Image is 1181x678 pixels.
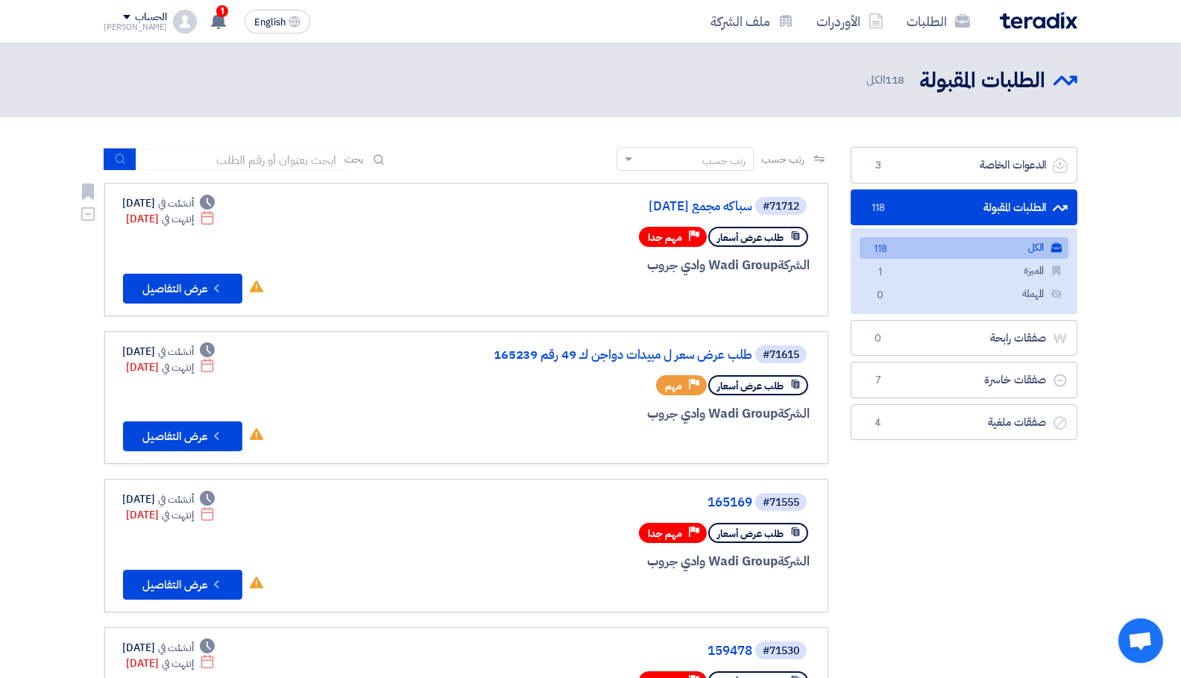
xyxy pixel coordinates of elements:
a: ملف الشركة [699,4,805,39]
span: 4 [869,415,887,430]
a: 165169 [454,496,752,509]
div: [DATE] [123,195,215,211]
div: [DATE] [127,507,215,523]
div: Wadi Group وادي جروب [451,404,810,424]
span: أنشئت في [158,344,194,360]
div: الحساب [135,11,167,24]
span: إنتهت في [162,656,194,671]
span: رتب حسب [761,151,804,167]
h2: الطلبات المقبولة [920,66,1046,95]
span: طلب عرض أسعار [717,379,784,393]
button: عرض التفاصيل [123,421,242,451]
div: #71712 [763,201,799,212]
span: مهم جدا [648,230,682,245]
div: Wadi Group وادي جروب [451,256,810,275]
a: طلب عرض سعر ل مبيدات دواجن ك 49 رقم 165239 [454,348,752,362]
button: English [245,10,310,34]
span: 0 [872,288,889,304]
img: Teradix logo [1000,12,1077,29]
div: #71615 [763,350,799,360]
span: بحث [345,151,365,167]
a: المهملة [860,283,1068,305]
div: #71530 [763,646,799,656]
button: عرض التفاصيل [123,570,242,600]
a: الدعوات الخاصة3 [851,147,1077,183]
span: 118 [885,72,905,88]
span: طلب عرض أسعار [717,230,784,245]
span: 3 [869,158,887,173]
a: صفقات خاسرة7 [851,362,1077,398]
span: الشركة [778,404,810,423]
span: 118 [872,242,889,257]
a: المميزة [860,260,1068,282]
a: صفقات رابحة0 [851,320,1077,357]
span: طلب عرض أسعار [717,527,784,541]
a: الكل [860,237,1068,259]
div: [DATE] [123,640,215,656]
span: English [254,17,286,28]
a: الأوردرات [805,4,895,39]
input: ابحث بعنوان أو رقم الطلب [136,148,345,171]
div: [DATE] [127,211,215,227]
span: أنشئت في [158,492,194,507]
span: الشركة [778,256,810,274]
div: رتب حسب [702,153,746,169]
div: [DATE] [127,360,215,375]
span: الشركة [778,552,810,571]
a: الطلبات [895,4,982,39]
img: profile_test.png [173,10,197,34]
a: الطلبات المقبولة118 [851,189,1077,226]
a: سباكه مجمع [DATE] [454,200,752,213]
span: مهم جدا [648,527,682,541]
span: 118 [869,201,887,216]
span: 1 [872,265,889,280]
span: مهم [665,379,682,393]
span: إنتهت في [162,360,194,375]
span: إنتهت في [162,211,194,227]
div: دردشة مفتوحة [1118,618,1163,663]
div: [DATE] [127,656,215,671]
div: Wadi Group وادي جروب [451,552,810,571]
div: [DATE] [123,344,215,360]
span: 7 [869,373,887,388]
span: أنشئت في [158,640,194,656]
span: 0 [869,331,887,346]
span: 1 [216,5,228,17]
span: إنتهت في [162,507,194,523]
button: عرض التفاصيل [123,274,242,304]
a: صفقات ملغية4 [851,404,1077,441]
a: 159478 [454,644,752,658]
div: #71555 [763,497,799,508]
span: أنشئت في [158,195,194,211]
div: [DATE] [123,492,215,507]
div: [PERSON_NAME] [104,23,168,31]
span: الكل [866,72,907,89]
